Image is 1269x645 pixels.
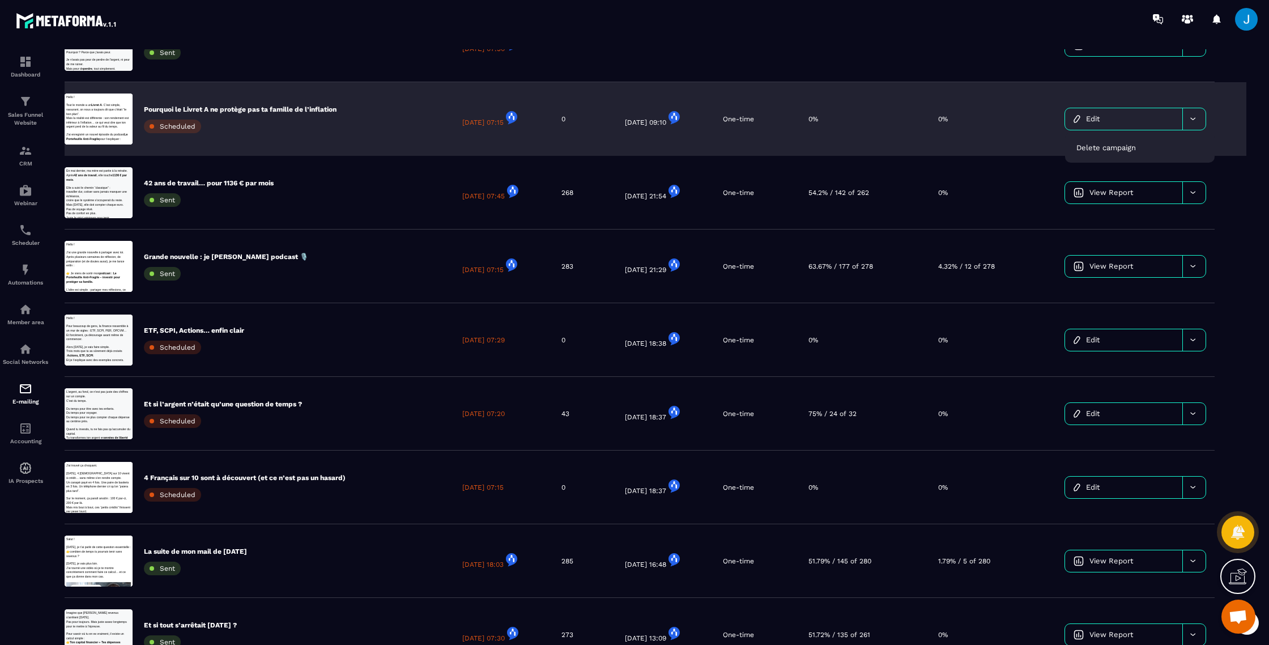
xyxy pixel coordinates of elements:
span: Sent [160,49,175,57]
span: Mais mis bout à bout, ces “petits crédits” finissent par peser lourd. [6,146,219,171]
strong: podcast : Le Portefeuille Anti-Fragile – investir pour protéger sa famille. [6,103,185,142]
p: Je n'avais pas peur de perdre de l'argent, ni peur de me ruiner. [6,126,221,155]
img: icon [1074,261,1084,271]
span: Scheduled [160,343,195,351]
span: Tout le monde a un [6,33,88,44]
span: Scheduled [160,491,195,499]
img: icon [1074,556,1084,566]
p: 63.67% / 177 of 278 [808,262,873,271]
strong: Actions, ETF, SCPI [8,131,95,142]
img: automations [19,461,32,475]
p: 0 [561,114,565,124]
p: Webinar [3,200,48,206]
span: Sur le moment, ça paraît anodin : 100 € par-ci, 200 € par-là. [6,117,207,142]
span: Du temps pour être avec tes enfants. [6,62,165,73]
a: Edit [1065,403,1182,425]
span: C’est du temps. [6,36,74,47]
img: icon [1074,188,1084,198]
span: Scheduled [160,122,195,130]
p: One-time [723,483,754,492]
span: View Report [1089,557,1133,565]
a: automationsautomationsWebinar [3,175,48,215]
strong: perdre [62,157,92,168]
p: Elle a suivi le chemin “classique” : travailler dur, cotiser sans jamais manquer une échéance, cr... [6,61,221,118]
p: [DATE] 07:29 [462,336,505,345]
span: Après [6,22,31,33]
p: One-time [723,114,754,124]
img: formation [19,144,32,158]
p: 0 [561,336,565,345]
span: Mais peur de [6,157,62,168]
img: icon [1074,630,1084,640]
p: One-time [723,557,754,566]
span: (Quand je parle de “capital financier”, j’inclus ton épargne dispo, tes placements mobilisables r... [6,160,215,229]
p: One-time [723,262,754,271]
span: Du temps pour ne plus compter chaque dépense au centime près. [6,91,216,117]
span: Trois mots que tu as sûrement déjà croisés : [6,117,192,142]
span: Pour beaucoup de gens, la finance ressemble à un mur de sigles : ETF, SCPI, PER, OPCVM… [6,33,212,59]
p: [DATE] 07:15 [462,258,519,274]
span: Edit [1086,409,1100,418]
span: [DATE], 4 [DEMOGRAPHIC_DATA] sur 10 vivent à crédit… sans même s’en rendre compte. [6,33,217,59]
span: 👉 [6,105,18,116]
p: One-time [723,188,754,197]
p: Social Networks [3,359,48,365]
p: La suite de mon mail de [DATE] [144,547,247,556]
p: 51.79% / 145 of 280 [808,557,871,566]
div: Ouvrir le chat [1221,600,1255,634]
a: accountantaccountantAccounting [3,413,48,453]
span: Scheduled [160,417,195,425]
p: [DATE] 09:10 [625,111,682,127]
p: 0% [938,483,948,492]
span: Et forcément, ça décourage avant même de commencer. [6,62,195,88]
p: Sales Funnel Website [3,111,48,127]
span: Du temps pour voyager. [6,77,109,87]
p: Hello, [6,6,221,20]
p: Automations [3,279,48,286]
p: IA Prospects [3,478,48,484]
p: Et si l’argent n’était qu’une question de temps ? [144,400,302,409]
p: E-mailing [3,398,48,405]
img: automations [19,184,32,197]
p: 43 [561,409,569,418]
a: View Report [1065,182,1182,203]
span: Edit [1086,483,1100,491]
span: . [28,36,31,47]
img: icon [1074,336,1080,344]
img: icon [1074,115,1080,123]
p: 0% [808,483,818,492]
span: Sent [160,565,175,572]
span: J’étais devant mon écran, prêt à investir. [6,48,180,58]
strong: Ton capital financier ÷ Tes dépenses mensuelles = Ton nombre de mois d’autonomie. [6,105,186,145]
p: 0% [938,630,948,639]
p: 4.32% / 12 of 278 [938,262,995,271]
span: [DATE], je t’ai parlé de cette question essentielle : [6,33,220,44]
span: , elle touche [107,22,160,33]
p: 283 [561,262,573,271]
span: Alors [DATE], je vais faire simple. [6,103,150,113]
span: View Report [1089,188,1133,197]
p: One-time [723,336,754,345]
p: [DATE] 18:38 [625,332,682,348]
span: Un canapé payé en 4 fois. Une paire de baskets en 3 fois. Un téléphone dernier cri qu’on “paiera ... [6,62,214,102]
span: Pour savoir où tu en es vraiment, il existe un calcul simple : [6,77,198,102]
img: icon [1074,483,1080,491]
span: Edit [1086,114,1100,123]
img: formation [19,95,32,108]
p: [DATE] 07:15 [462,111,519,127]
p: CRM [3,160,48,167]
span: Edit [1086,336,1100,344]
span: J’ai enregistré un nouvel épisode du podcast [6,131,199,142]
span: Mais la réalité est différente : son rendement est inférieur à l’inflation… ce qui veut dire que ... [6,77,214,116]
img: automations [19,263,32,277]
p: 75% / 24 of 32 [808,409,857,418]
img: email [19,382,32,396]
strong: 42 ans de travail [31,22,107,33]
a: Edit [1065,477,1182,498]
p: [DATE] 21:54 [625,185,682,201]
p: [DATE] 07:20 [462,409,505,418]
p: pourquoi le Livret A ne protège pas vraiment ta famille, [28,168,221,197]
p: 42 ans de travail… pour 1136 € par mois [144,179,274,188]
p: [DATE] 18:03 [462,553,519,569]
p: [DATE] 07:45 [462,185,521,201]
